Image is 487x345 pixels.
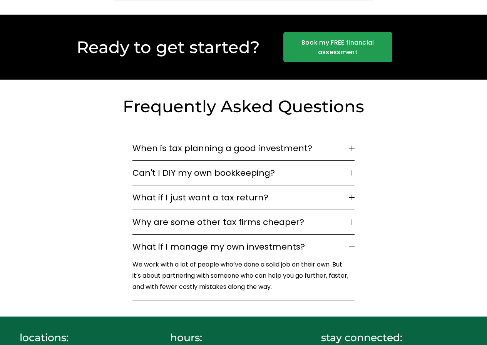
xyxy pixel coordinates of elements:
h2: Frequently Asked Questions [114,96,373,117]
button: Can't I DIY my own bookkeeping? [132,161,354,185]
button: Why are some other tax firms cheaper? [132,210,354,234]
span: Can't I DIY my own bookkeeping? [132,167,349,179]
h4: locations: [20,331,147,345]
span: When is tax planning a good investment? [132,142,349,155]
h4: hours: [170,331,298,345]
p: We work with a lot of people who’ve done a solid job on their own. But it’s about partnering with... [132,259,350,292]
h2: Ready to get started? [57,37,279,58]
span: What if I just want a tax return? [132,191,349,204]
button: What if I manage my own investments? [132,235,354,259]
button: What if I just want a tax return? [132,185,354,210]
a: Book my FREE financial assessment [283,32,392,62]
h4: stay connected: [321,331,449,345]
button: When is tax planning a good investment? [132,136,354,160]
span: Why are some other tax firms cheaper? [132,216,349,228]
span: What if I manage my own investments? [132,240,349,253]
div: What if I manage my own investments? [132,259,354,300]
